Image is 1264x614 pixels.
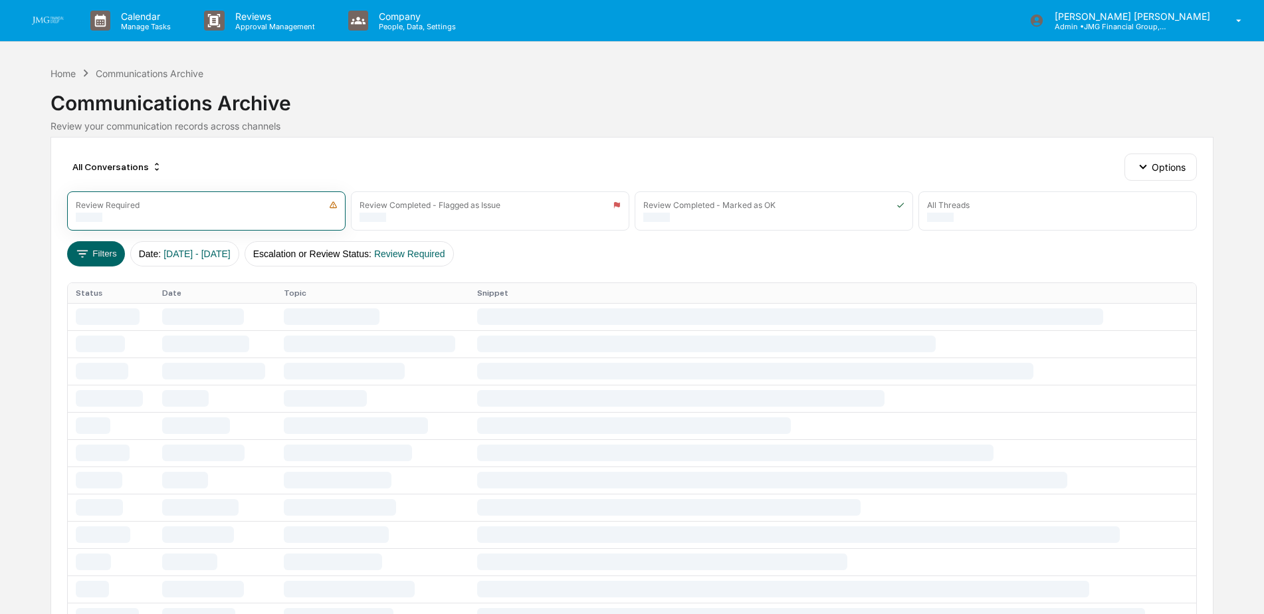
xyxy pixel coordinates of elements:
div: Review your communication records across channels [51,120,1213,132]
p: Approval Management [225,22,322,31]
p: Company [368,11,463,22]
button: Escalation or Review Status:Review Required [245,241,454,266]
div: All Threads [927,200,970,210]
span: [DATE] - [DATE] [163,249,231,259]
th: Topic [276,283,469,303]
div: Review Completed - Flagged as Issue [360,200,500,210]
div: Communications Archive [51,80,1213,115]
th: Date [154,283,276,303]
div: All Conversations [67,156,167,177]
p: Reviews [225,11,322,22]
img: icon [329,201,338,209]
p: [PERSON_NAME] [PERSON_NAME] [1044,11,1217,22]
p: Calendar [110,11,177,22]
p: Manage Tasks [110,22,177,31]
img: icon [613,201,621,209]
button: Filters [67,241,125,266]
p: People, Data, Settings [368,22,463,31]
div: Communications Archive [96,68,203,79]
button: Options [1124,153,1197,180]
img: icon [896,201,904,209]
img: logo [32,17,64,25]
span: Review Required [374,249,445,259]
div: Home [51,68,76,79]
div: Review Required [76,200,140,210]
div: Review Completed - Marked as OK [643,200,776,210]
th: Status [68,283,154,303]
th: Snippet [469,283,1196,303]
p: Admin • JMG Financial Group, Ltd. [1044,22,1168,31]
button: Date:[DATE] - [DATE] [130,241,239,266]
